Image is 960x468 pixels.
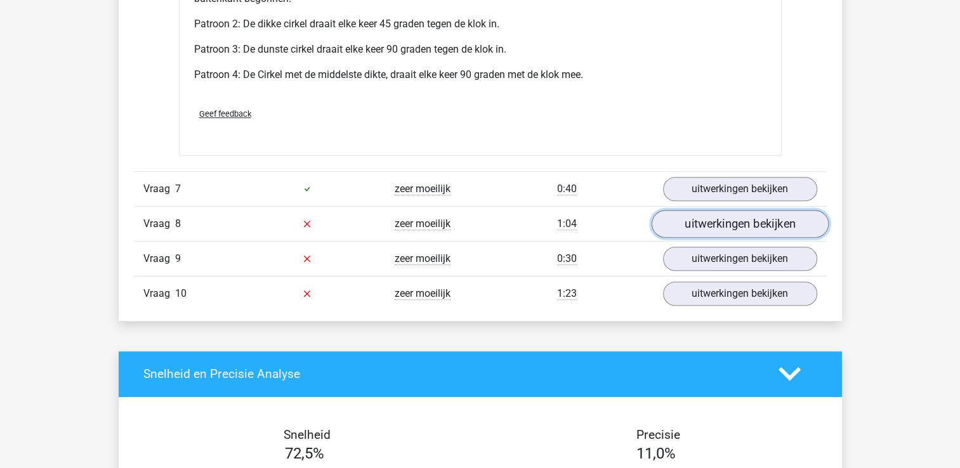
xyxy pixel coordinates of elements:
span: Vraag [143,181,175,197]
p: Patroon 3: De dunste cirkel draait elke keer 90 graden tegen de klok in. [194,42,766,57]
span: Geef feedback [199,109,251,119]
p: Patroon 4: De Cirkel met de middelste dikte, draait elke keer 90 graden met de klok mee. [194,67,766,82]
span: 72,5% [285,445,324,462]
a: uitwerkingen bekijken [663,282,817,306]
a: uitwerkingen bekijken [663,177,817,201]
a: uitwerkingen bekijken [663,247,817,271]
span: zeer moeilijk [395,218,450,230]
h4: Snelheid [143,427,471,442]
span: 7 [175,183,181,195]
span: 0:30 [557,252,577,265]
span: 1:04 [557,218,577,230]
span: 10 [175,287,187,299]
span: 1:23 [557,287,577,300]
span: zeer moeilijk [395,183,450,195]
h4: Precisie [495,427,822,442]
span: zeer moeilijk [395,252,450,265]
span: 8 [175,218,181,230]
h4: Snelheid en Precisie Analyse [143,367,759,381]
span: 11,0% [636,445,676,462]
p: Patroon 2: De dikke cirkel draait elke keer 45 graden tegen de klok in. [194,16,766,32]
span: Vraag [143,286,175,301]
span: Vraag [143,251,175,266]
span: 9 [175,252,181,264]
a: uitwerkingen bekijken [651,210,828,238]
span: 0:40 [557,183,577,195]
span: Vraag [143,216,175,231]
span: zeer moeilijk [395,287,450,300]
